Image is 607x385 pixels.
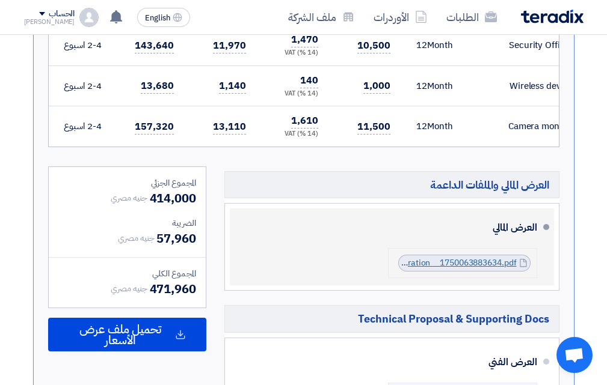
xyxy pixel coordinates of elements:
[472,38,573,52] div: Security Officer
[358,312,549,326] span: Technical Proposal & Supporting Docs
[364,3,437,31] a: الأوردرات
[265,48,318,58] div: (14 %) VAT
[249,348,537,377] div: العرض الفني
[400,65,463,106] td: Month
[521,10,584,23] img: Teradix logo
[357,38,390,53] span: 10,500
[145,14,170,22] span: English
[49,9,75,19] div: الحساب
[150,189,196,207] span: 414,000
[213,38,245,53] span: 11,970
[69,324,173,345] span: تحميل ملف عرض الأسعار
[24,19,75,25] div: [PERSON_NAME]
[150,280,196,298] span: 471,960
[472,79,573,93] div: Wireless device
[219,79,246,94] span: 1,140
[79,8,99,27] img: profile_test.png
[58,267,196,280] div: المجموع الكلي
[135,38,173,53] span: 143,640
[265,89,318,99] div: (14 %) VAT
[249,213,537,242] div: العرض المالي
[58,217,196,229] div: الضريبة
[49,106,111,147] td: 2-4 اسبوع
[137,8,190,27] button: English
[111,192,147,204] span: جنيه مصري
[416,38,427,52] span: 12
[265,129,318,139] div: (14 %) VAT
[291,114,318,129] span: 1,610
[49,25,111,66] td: 2-4 اسبوع
[58,177,196,189] div: المجموع الجزئي
[430,178,549,192] span: العرض المالي والملفات الداعمة
[213,120,245,135] span: 13,110
[556,337,593,373] div: Open chat
[156,229,196,247] span: 57,960
[416,79,427,92] span: 12
[416,120,427,133] span: 12
[300,73,318,88] span: 140
[118,232,154,244] span: جنيه مصري
[363,79,390,94] span: 1,000
[141,79,173,94] span: 13,680
[49,65,111,106] td: 2-4 اسبوع
[400,106,463,147] td: Month
[357,120,390,135] span: 11,500
[291,32,318,47] span: 1,470
[437,3,507,31] a: الطلبات
[135,120,173,135] span: 157,320
[279,3,364,31] a: ملف الشركة
[111,282,147,295] span: جنيه مصري
[400,25,463,66] td: Month
[472,120,573,133] div: Camera monitor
